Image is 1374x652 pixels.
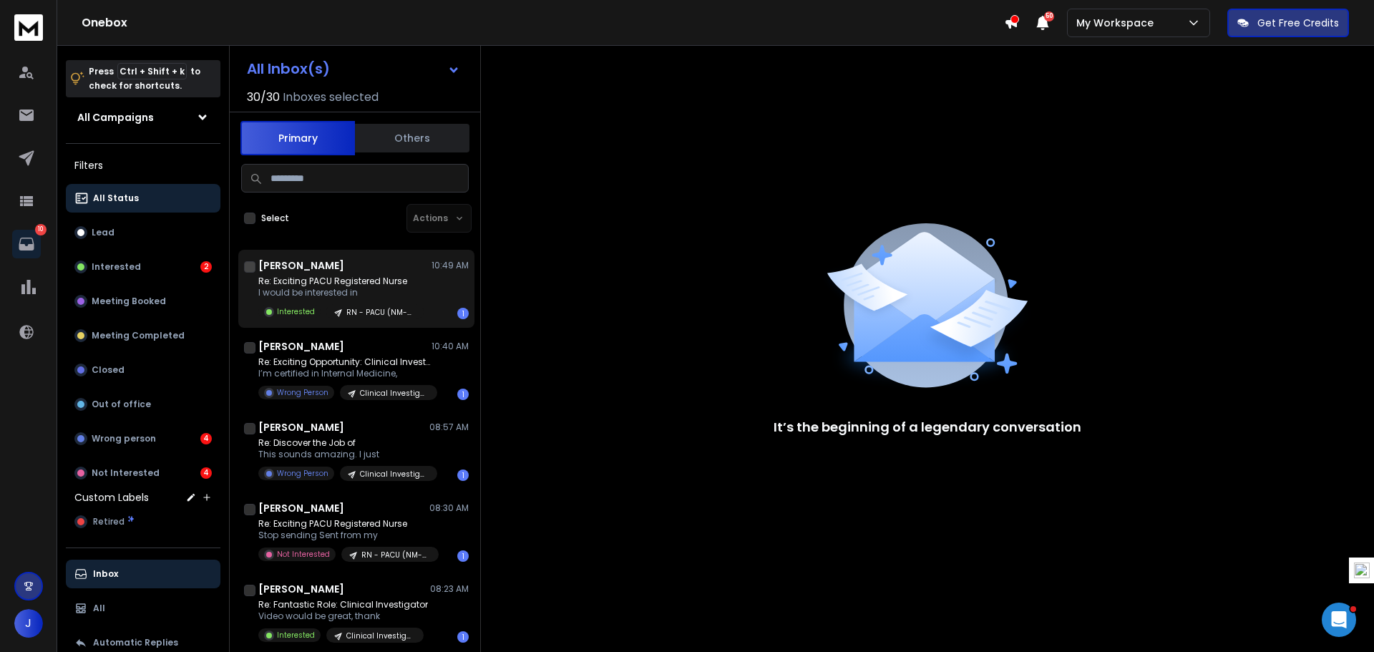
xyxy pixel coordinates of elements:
p: Closed [92,364,125,376]
h1: [PERSON_NAME] [258,258,344,273]
button: Primary [240,121,355,155]
h3: Custom Labels [74,490,149,505]
p: Clinical Investigator - [MEDICAL_DATA] Oncology (MA-1117) [360,388,429,399]
h1: Onebox [82,14,1004,31]
p: RN - PACU (NM-0003) [346,307,415,318]
button: J [14,609,43,638]
button: Not Interested4 [66,459,220,487]
div: 1 [457,631,469,643]
p: 10 [35,224,47,235]
p: Re: Exciting PACU Registered Nurse [258,518,430,530]
h1: [PERSON_NAME] [258,501,344,515]
p: Interested [277,306,315,317]
p: This sounds amazing. I just [258,449,430,460]
div: 1 [457,550,469,562]
a: 10 [12,230,41,258]
p: Not Interested [277,549,330,560]
p: Inbox [93,568,118,580]
label: Select [261,213,289,224]
h1: All Campaigns [77,110,154,125]
h3: Inboxes selected [283,89,379,106]
p: RN - PACU (NM-0003) [361,550,430,560]
p: Clinical Investigator - [MEDICAL_DATA] Oncology (MA-1117) [360,469,429,480]
div: 1 [457,389,469,400]
button: Get Free Credits [1227,9,1349,37]
div: 2 [200,261,212,273]
p: Press to check for shortcuts. [89,64,200,93]
p: Wrong person [92,433,156,444]
p: Clinical Investigator - [MEDICAL_DATA] Oncology (MA-1117) [346,631,415,641]
div: 4 [200,467,212,479]
p: My Workspace [1076,16,1159,30]
button: Wrong person4 [66,424,220,453]
img: logo [14,14,43,41]
p: It’s the beginning of a legendary conversation [774,417,1081,437]
button: Meeting Completed [66,321,220,350]
p: Stop sending Sent from my [258,530,430,541]
p: Re: Fantastic Role: Clinical Investigator [258,599,428,610]
p: 10:49 AM [432,260,469,271]
p: Wrong Person [277,468,328,479]
button: All [66,594,220,623]
p: All Status [93,193,139,204]
p: Out of office [92,399,151,410]
p: 10:40 AM [432,341,469,352]
p: Wrong Person [277,387,328,398]
button: Interested2 [66,253,220,281]
p: Re: Exciting Opportunity: Clinical Investigator [258,356,430,368]
div: 1 [457,308,469,319]
h1: All Inbox(s) [247,62,330,76]
p: I’m certified in Internal Medicine, [258,368,430,379]
span: Retired [93,516,125,527]
p: Re: Discover the Job of [258,437,430,449]
p: Not Interested [92,467,160,479]
span: 30 / 30 [247,89,280,106]
p: Interested [277,630,315,641]
span: Ctrl + Shift + k [117,63,187,79]
p: Meeting Completed [92,330,185,341]
span: 50 [1044,11,1054,21]
p: Meeting Booked [92,296,166,307]
p: Interested [92,261,141,273]
button: Inbox [66,560,220,588]
button: Meeting Booked [66,287,220,316]
p: 08:23 AM [430,583,469,595]
p: All [93,603,105,614]
button: Closed [66,356,220,384]
button: Others [355,122,469,154]
div: 4 [200,433,212,444]
p: Video would be great, thank [258,610,428,622]
h1: [PERSON_NAME] [258,582,344,596]
div: 1 [457,469,469,481]
button: All Inbox(s) [235,54,472,83]
p: I would be interested in [258,287,424,298]
button: All Status [66,184,220,213]
p: Get Free Credits [1257,16,1339,30]
p: Lead [92,227,114,238]
p: Re: Exciting PACU Registered Nurse [258,276,424,287]
h1: [PERSON_NAME] [258,339,344,354]
p: 08:30 AM [429,502,469,514]
p: 08:57 AM [429,422,469,433]
button: All Campaigns [66,103,220,132]
h1: [PERSON_NAME] [258,420,344,434]
h3: Filters [66,155,220,175]
iframe: Intercom live chat [1322,603,1356,637]
button: Out of office [66,390,220,419]
button: Retired [66,507,220,536]
button: Lead [66,218,220,247]
p: Automatic Replies [93,637,178,648]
